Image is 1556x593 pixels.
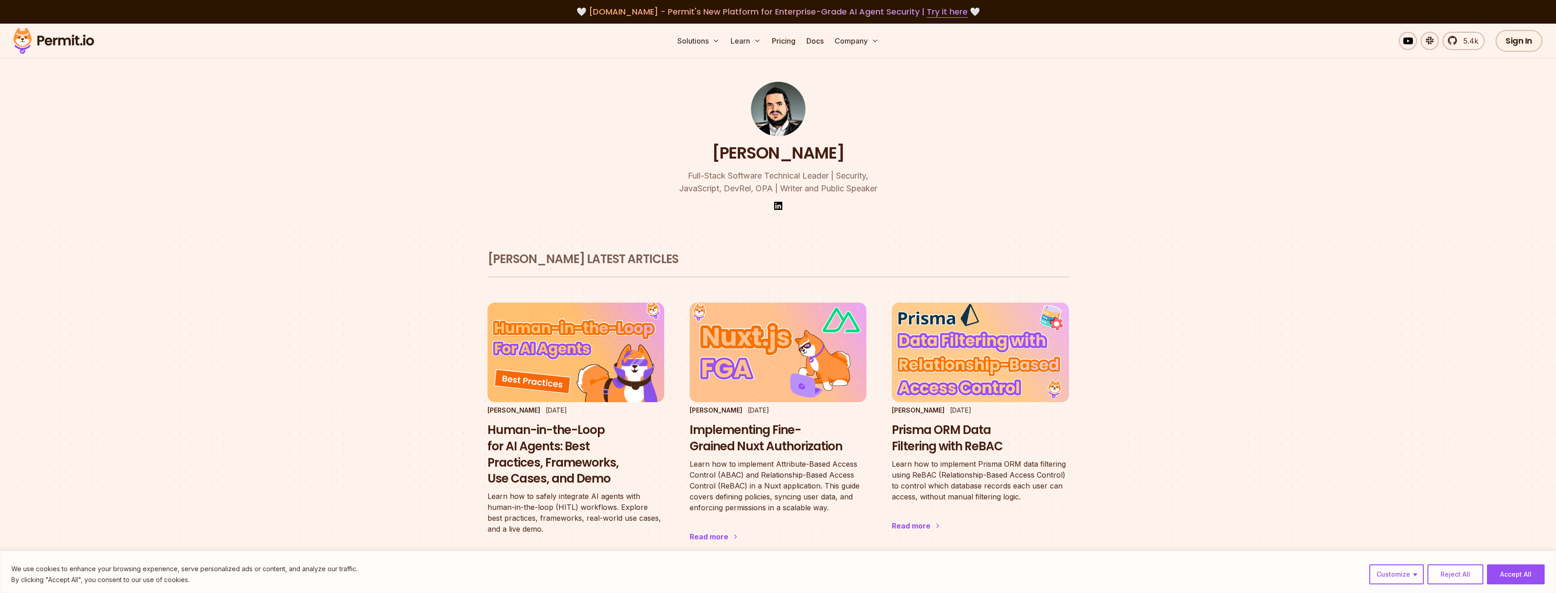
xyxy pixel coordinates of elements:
p: [PERSON_NAME] [690,406,742,415]
time: [DATE] [950,406,971,414]
img: linkedin [773,200,784,211]
p: We use cookies to enhance your browsing experience, serve personalized ads or content, and analyz... [11,563,358,574]
div: 🤍 🤍 [22,5,1534,18]
a: 5.4k [1442,32,1485,50]
p: By clicking "Accept All", you consent to our use of cookies. [11,574,358,585]
a: Sign In [1496,30,1542,52]
a: Pricing [768,32,799,50]
img: Human-in-the-Loop for AI Agents: Best Practices, Frameworks, Use Cases, and Demo [487,303,664,402]
img: Gabriel L. Manor [751,82,805,136]
h3: Implementing Fine-Grained Nuxt Authorization [690,422,866,455]
p: Full-Stack Software Technical Leader | Security, JavaScript, DevRel, OPA | Writer and Public Speaker [604,169,953,195]
h2: [PERSON_NAME] latest articles [487,251,1069,268]
a: Human-in-the-Loop for AI Agents: Best Practices, Frameworks, Use Cases, and Demo[PERSON_NAME][DAT... [487,303,664,582]
a: Try it here [927,6,968,18]
img: Prisma ORM Data Filtering with ReBAC [892,303,1069,402]
h1: [PERSON_NAME] [712,142,845,164]
button: Customize [1369,564,1424,584]
time: [DATE] [748,406,769,414]
p: Learn how to safely integrate AI agents with human-in-the-loop (HITL) workflows. Explore best pra... [487,491,664,534]
h3: Prisma ORM Data Filtering with ReBAC [892,422,1069,455]
button: Accept All [1487,564,1545,584]
div: Read more [690,531,728,542]
p: Learn how to implement Prisma ORM data filtering using ReBAC (Relationship-Based Access Control) ... [892,458,1069,502]
span: 5.4k [1458,35,1478,46]
h3: Human-in-the-Loop for AI Agents: Best Practices, Frameworks, Use Cases, and Demo [487,422,664,487]
p: [PERSON_NAME] [487,406,540,415]
time: [DATE] [546,406,567,414]
p: [PERSON_NAME] [892,406,945,415]
button: Company [831,32,882,50]
button: Solutions [674,32,723,50]
img: Permit logo [9,25,98,56]
a: Prisma ORM Data Filtering with ReBAC[PERSON_NAME][DATE]Prisma ORM Data Filtering with ReBACLearn ... [892,303,1069,549]
a: Implementing Fine-Grained Nuxt Authorization[PERSON_NAME][DATE]Implementing Fine-Grained Nuxt Aut... [690,303,866,560]
p: Learn how to implement Attribute-Based Access Control (ABAC) and Relationship-Based Access Contro... [690,458,866,513]
a: Docs [803,32,827,50]
button: Learn [727,32,765,50]
div: Read more [892,520,930,531]
button: Reject All [1427,564,1483,584]
img: Implementing Fine-Grained Nuxt Authorization [690,303,866,402]
span: [DOMAIN_NAME] - Permit's New Platform for Enterprise-Grade AI Agent Security | [589,6,968,17]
